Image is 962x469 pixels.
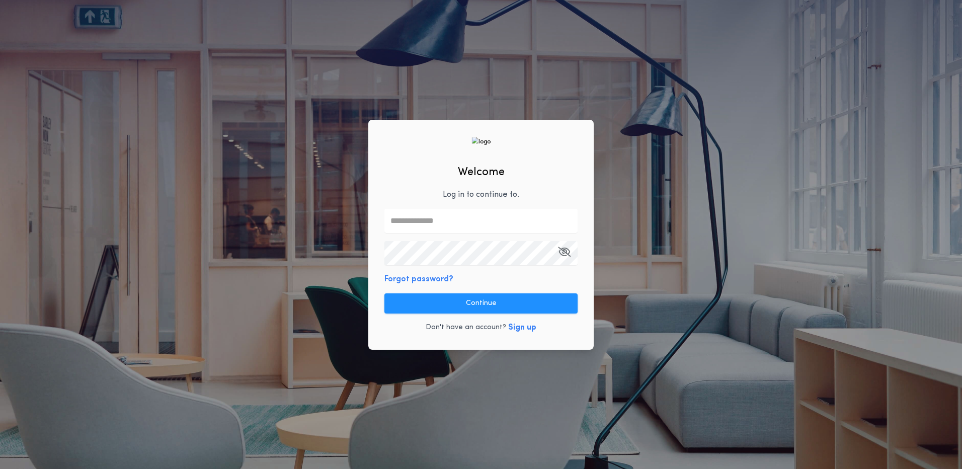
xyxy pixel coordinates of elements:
[384,273,453,285] button: Forgot password?
[384,293,578,314] button: Continue
[508,322,536,334] button: Sign up
[458,164,505,181] h2: Welcome
[471,137,491,146] img: logo
[426,323,506,333] p: Don't have an account?
[443,189,519,201] p: Log in to continue to .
